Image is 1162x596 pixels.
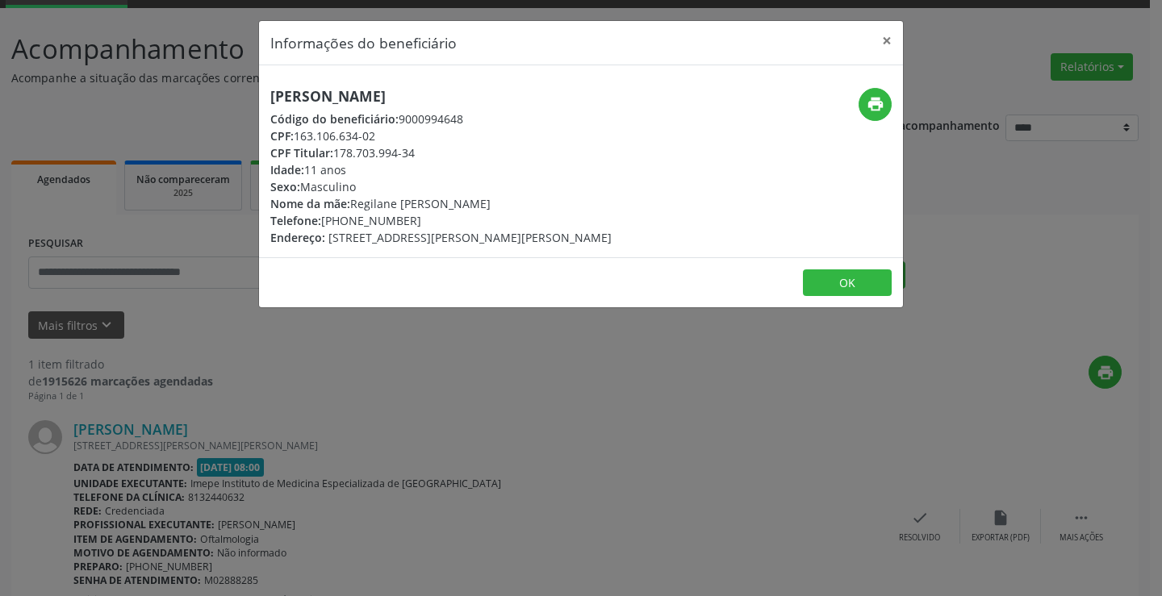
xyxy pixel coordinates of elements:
[871,21,903,60] button: Close
[270,110,612,127] div: 9000994648
[270,161,612,178] div: 11 anos
[270,230,325,245] span: Endereço:
[270,144,612,161] div: 178.703.994-34
[803,269,892,297] button: OK
[270,179,300,194] span: Sexo:
[270,212,612,229] div: [PHONE_NUMBER]
[328,230,612,245] span: [STREET_ADDRESS][PERSON_NAME][PERSON_NAME]
[867,95,884,113] i: print
[270,111,399,127] span: Código do beneficiário:
[270,213,321,228] span: Telefone:
[270,195,612,212] div: Regilane [PERSON_NAME]
[270,88,612,105] h5: [PERSON_NAME]
[270,145,333,160] span: CPF Titular:
[270,178,612,195] div: Masculino
[270,32,457,53] h5: Informações do beneficiário
[270,127,612,144] div: 163.106.634-02
[270,128,294,144] span: CPF:
[859,88,892,121] button: print
[270,196,350,211] span: Nome da mãe:
[270,162,304,177] span: Idade:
